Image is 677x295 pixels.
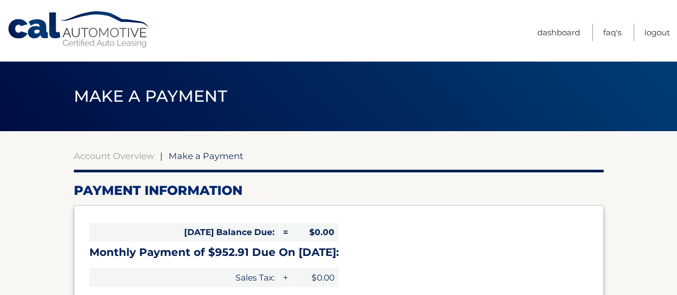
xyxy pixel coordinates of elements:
[537,24,580,41] a: Dashboard
[7,11,151,49] a: Cal Automotive
[74,86,227,106] span: Make a Payment
[603,24,621,41] a: FAQ's
[89,268,279,287] span: Sales Tax:
[89,246,588,259] h3: Monthly Payment of $952.91 Due On [DATE]:
[74,183,604,199] h2: Payment Information
[169,150,244,161] span: Make a Payment
[279,223,290,241] span: =
[279,268,290,287] span: +
[291,268,339,287] span: $0.00
[89,223,279,241] span: [DATE] Balance Due:
[74,150,154,161] a: Account Overview
[291,223,339,241] span: $0.00
[160,150,163,161] span: |
[644,24,670,41] a: Logout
